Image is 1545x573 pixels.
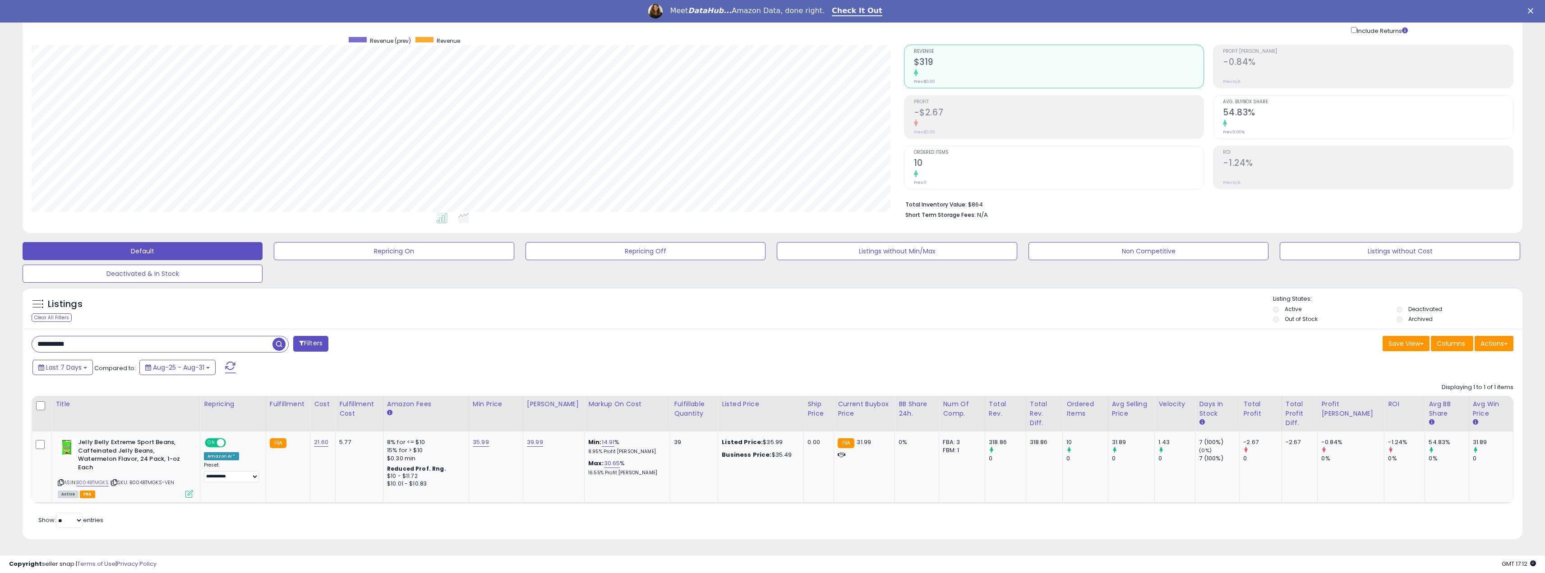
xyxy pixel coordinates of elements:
a: 30.65 [604,459,620,468]
button: Default [23,242,263,260]
div: Close [1528,8,1537,14]
button: Listings without Min/Max [777,242,1017,260]
img: 51XL+7MLx3L._SL40_.jpg [58,438,76,456]
div: Fulfillment [270,399,306,409]
div: Repricing [204,399,262,409]
div: Days In Stock [1199,399,1236,418]
div: $10.01 - $10.83 [387,480,462,488]
small: Prev: 0.00% [1223,129,1245,135]
div: FBA: 3 [943,438,978,446]
div: FBM: 1 [943,446,978,454]
button: Non Competitive [1028,242,1268,260]
small: Avg Win Price. [1473,418,1478,426]
div: Total Profit [1243,399,1278,418]
div: 0% [1321,454,1384,463]
small: Prev: $0.00 [914,129,935,135]
b: Min: [588,438,602,446]
span: Ordered Items [914,150,1204,155]
div: ASIN: [58,438,193,497]
div: ROI [1388,399,1421,409]
div: Fulfillment Cost [339,399,379,418]
button: Deactivated & In Stock [23,265,263,283]
h2: -1.24% [1223,158,1513,170]
small: Prev: 0 [914,180,927,185]
div: [PERSON_NAME] [527,399,581,409]
b: Reduced Prof. Rng. [387,465,446,472]
span: N/A [977,211,988,219]
a: Terms of Use [77,559,115,568]
div: Amazon AI * [204,452,239,460]
small: FBA [270,438,286,448]
small: Prev: N/A [1223,180,1241,185]
span: | SKU: B004BTMGKS-VEN [110,479,175,486]
div: Amazon Fees [387,399,465,409]
div: 0 [1158,454,1195,463]
button: Repricing Off [526,242,766,260]
small: FBA [838,438,854,448]
strong: Copyright [9,559,42,568]
a: Privacy Policy [117,559,157,568]
div: -1.24% [1388,438,1425,446]
div: 10 [1066,438,1108,446]
span: 31.99 [857,438,871,446]
span: Profit [914,100,1204,105]
button: Columns [1431,336,1473,351]
span: Revenue [437,37,460,45]
div: 39 [674,438,711,446]
img: Profile image for Georgie [648,4,663,18]
div: Avg Win Price [1473,399,1509,418]
button: Aug-25 - Aug-31 [139,360,216,375]
span: Avg. Buybox Share [1223,100,1513,105]
div: Avg Selling Price [1112,399,1151,418]
div: BB Share 24h. [899,399,935,418]
small: Avg BB Share. [1429,418,1434,426]
div: seller snap | | [9,560,157,568]
div: -2.67 [1243,438,1282,446]
div: Meet Amazon Data, done right. [670,6,825,15]
div: 8% for <= $10 [387,438,462,446]
div: 0 [989,454,1026,463]
div: 0% [899,438,932,446]
div: Markup on Cost [588,399,666,409]
button: Filters [293,336,328,352]
div: 0% [1429,454,1468,463]
small: Days In Stock. [1199,418,1204,426]
div: % [588,438,663,455]
small: Prev: $0.00 [914,79,935,84]
div: Cost [314,399,332,409]
a: 35.99 [473,438,489,447]
span: Aug-25 - Aug-31 [153,363,204,372]
a: 39.99 [527,438,543,447]
h2: 54.83% [1223,107,1513,119]
a: 21.60 [314,438,328,447]
h2: -$2.67 [914,107,1204,119]
span: All listings currently available for purchase on Amazon [58,490,78,498]
div: 54.83% [1429,438,1468,446]
div: 5.77 [339,438,376,446]
div: Displaying 1 to 1 of 1 items [1442,383,1513,392]
div: 318.86 [989,438,1026,446]
div: $35.49 [722,451,797,459]
p: Listing States: [1273,295,1522,303]
div: Current Buybox Price [838,399,891,418]
div: Preset: [204,462,259,482]
span: Revenue [914,49,1204,54]
b: Jelly Belly Extreme Sport Beans, Caffeinated Jelly Beans, Watermelon Flavor, 24 Pack, 1-oz Each [78,438,188,474]
b: Max: [588,459,604,468]
b: Listed Price: [722,438,763,446]
div: Total Rev. [989,399,1022,418]
label: Active [1285,305,1301,313]
div: Profit [PERSON_NAME] [1321,399,1380,418]
button: Listings without Cost [1280,242,1520,260]
p: 16.55% Profit [PERSON_NAME] [588,470,663,476]
div: Listed Price [722,399,800,409]
label: Archived [1408,315,1433,323]
span: Revenue (prev) [370,37,411,45]
div: -2.67 [1286,438,1311,446]
a: B004BTMGKS [76,479,109,486]
div: -0.84% [1321,438,1384,446]
span: OFF [225,439,239,447]
button: Actions [1475,336,1513,351]
div: Fulfillable Quantity [674,399,714,418]
div: % [588,459,663,476]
